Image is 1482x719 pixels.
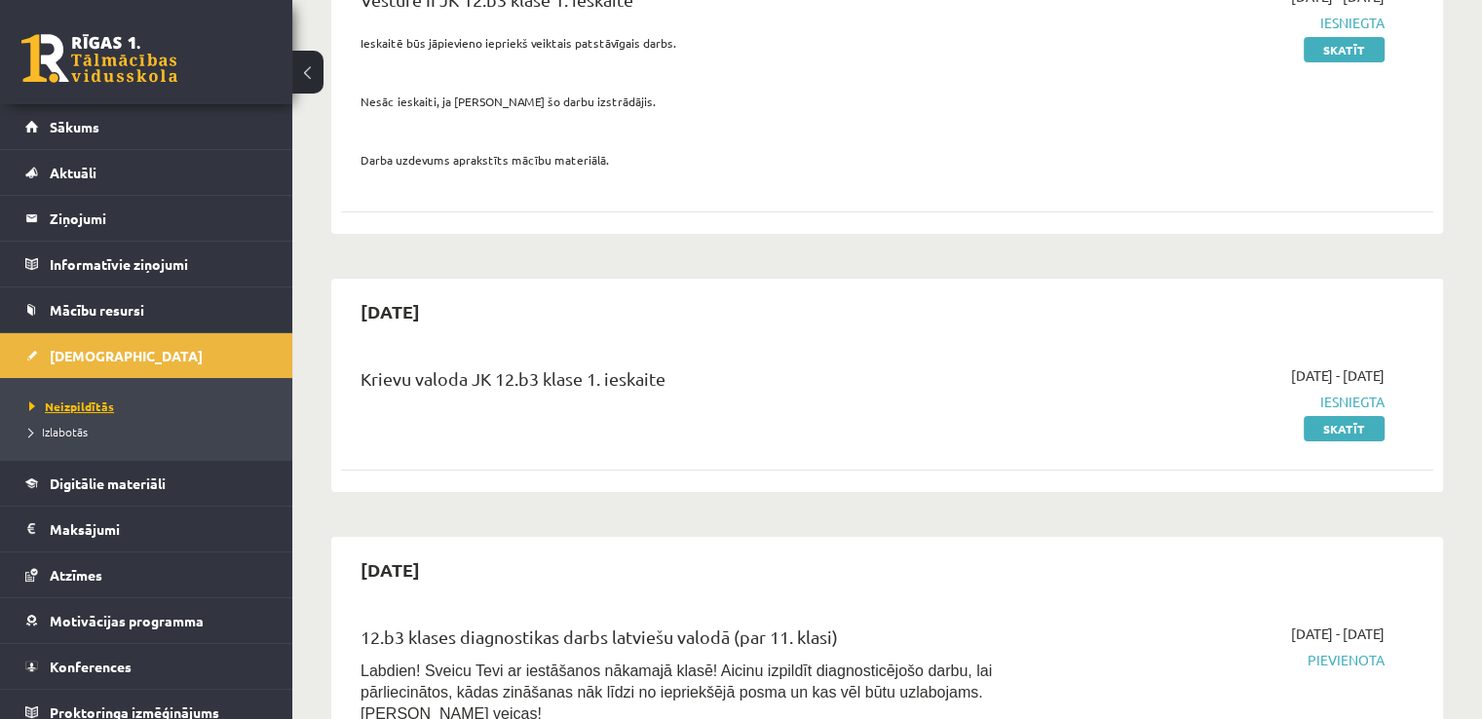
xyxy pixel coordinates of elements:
[25,644,268,689] a: Konferences
[1063,13,1385,33] span: Iesniegta
[50,242,268,286] legend: Informatīvie ziņojumi
[361,151,1034,169] p: Darba uzdevums aprakstīts mācību materiālā.
[50,658,132,675] span: Konferences
[361,93,1034,110] p: Nesāc ieskaiti, ja [PERSON_NAME] šo darbu izstrādājis.
[1304,416,1385,441] a: Skatīt
[29,424,88,439] span: Izlabotās
[1291,365,1385,386] span: [DATE] - [DATE]
[1063,650,1385,670] span: Pievienota
[1063,392,1385,412] span: Iesniegta
[50,196,268,241] legend: Ziņojumi
[25,242,268,286] a: Informatīvie ziņojumi
[25,104,268,149] a: Sākums
[50,301,144,319] span: Mācību resursi
[361,34,1034,52] p: Ieskaitē būs jāpievieno iepriekš veiktais patstāvīgais darbs.
[29,398,114,414] span: Neizpildītās
[29,397,273,415] a: Neizpildītās
[1304,37,1385,62] a: Skatīt
[50,474,166,492] span: Digitālie materiāli
[50,118,99,135] span: Sākums
[50,507,268,551] legend: Maksājumi
[21,34,177,83] a: Rīgas 1. Tālmācības vidusskola
[29,423,273,440] a: Izlabotās
[25,552,268,597] a: Atzīmes
[341,547,439,592] h2: [DATE]
[25,150,268,195] a: Aktuāli
[361,624,1034,660] div: 12.b3 klases diagnostikas darbs latviešu valodā (par 11. klasi)
[25,333,268,378] a: [DEMOGRAPHIC_DATA]
[25,196,268,241] a: Ziņojumi
[341,288,439,334] h2: [DATE]
[25,461,268,506] a: Digitālie materiāli
[25,507,268,551] a: Maksājumi
[1291,624,1385,644] span: [DATE] - [DATE]
[50,566,102,584] span: Atzīmes
[50,612,204,629] span: Motivācijas programma
[50,164,96,181] span: Aktuāli
[25,598,268,643] a: Motivācijas programma
[361,365,1034,401] div: Krievu valoda JK 12.b3 klase 1. ieskaite
[25,287,268,332] a: Mācību resursi
[50,347,203,364] span: [DEMOGRAPHIC_DATA]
